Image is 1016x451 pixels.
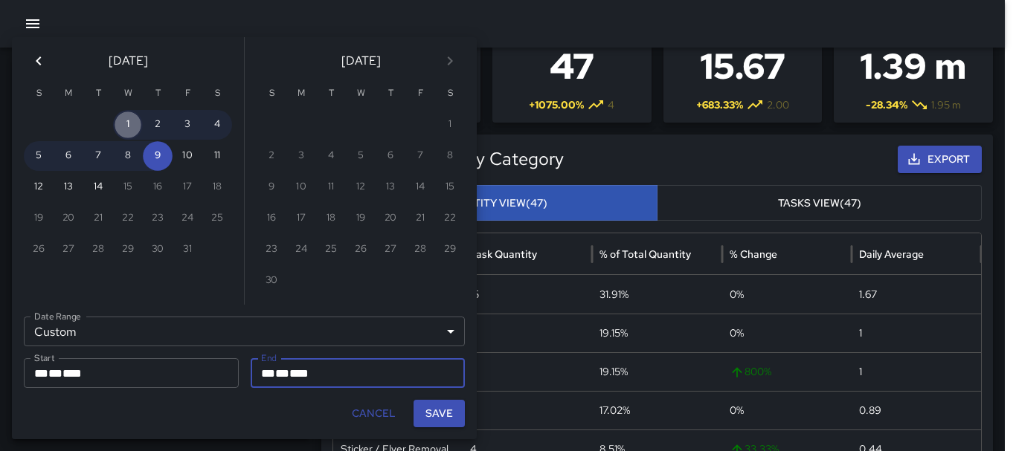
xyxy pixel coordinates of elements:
button: 6 [54,141,83,171]
button: Previous month [24,46,54,76]
span: Sunday [25,79,52,108]
span: Thursday [144,79,171,108]
span: Day [48,368,62,379]
span: Wednesday [115,79,141,108]
span: Sunday [258,79,285,108]
button: 13 [54,172,83,202]
span: Wednesday [347,79,374,108]
span: Tuesday [318,79,344,108]
button: Cancel [346,400,402,427]
span: [DATE] [341,51,381,71]
span: [DATE] [109,51,148,71]
button: 2 [143,110,173,140]
label: Date Range [34,310,81,322]
span: Friday [407,79,434,108]
span: Day [275,368,289,379]
span: Year [62,368,82,379]
div: Custom [24,317,465,346]
button: 5 [24,141,54,171]
button: 7 [83,141,113,171]
span: Monday [288,79,315,108]
span: Saturday [437,79,463,108]
span: Saturday [204,79,231,108]
label: Start [34,351,54,364]
button: 3 [173,110,202,140]
span: Tuesday [85,79,112,108]
button: Save [414,400,465,427]
span: Friday [174,79,201,108]
button: 14 [83,172,113,202]
button: 11 [202,141,232,171]
span: Month [34,368,48,379]
button: 4 [202,110,232,140]
button: 1 [113,110,143,140]
label: End [261,351,277,364]
span: Month [261,368,275,379]
button: 9 [143,141,173,171]
button: 12 [24,172,54,202]
button: 10 [173,141,202,171]
span: Monday [55,79,82,108]
span: Year [289,368,309,379]
span: Thursday [377,79,404,108]
button: 8 [113,141,143,171]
